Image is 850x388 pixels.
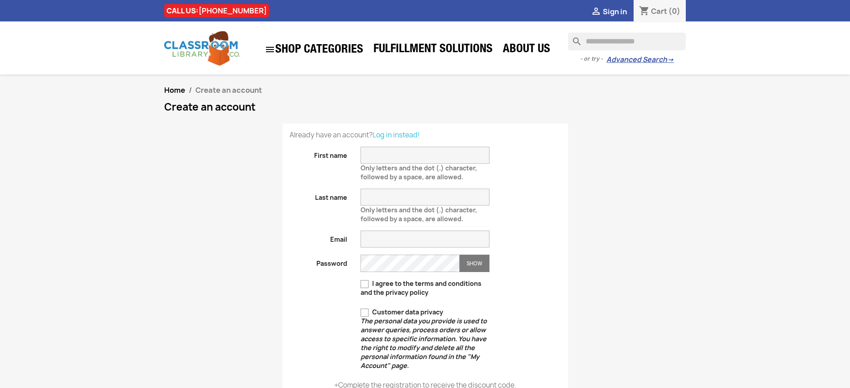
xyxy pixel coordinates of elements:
label: I agree to the terms and conditions and the privacy policy [361,279,489,297]
label: First name [283,147,354,160]
label: Email [283,231,354,244]
a: About Us [498,41,555,59]
span: Cart [651,6,667,16]
label: Password [283,255,354,268]
label: Customer data privacy [361,308,489,370]
a: SHOP CATEGORIES [260,40,368,59]
label: Last name [283,189,354,202]
a: Home [164,85,185,95]
a: Log in instead! [373,130,420,140]
a: Advanced Search→ [606,55,674,64]
span: Only letters and the dot (.) character, followed by a space, are allowed. [361,160,477,181]
a: Fulfillment Solutions [369,41,497,59]
a:  Sign in [591,7,627,17]
span: Sign in [603,7,627,17]
i:  [265,44,275,55]
span: (0) [668,6,680,16]
span: Only letters and the dot (.) character, followed by a space, are allowed. [361,202,477,223]
a: [PHONE_NUMBER] [199,6,267,16]
h1: Create an account [164,102,686,112]
p: Already have an account? [290,131,561,140]
i: shopping_cart [639,6,650,17]
em: The personal data you provide is used to answer queries, process orders or allow access to specif... [361,317,487,370]
button: Show [460,255,489,272]
span: Create an account [195,85,262,95]
input: Password input [361,255,460,272]
span: → [667,55,674,64]
i:  [591,7,601,17]
img: Classroom Library Company [164,31,240,66]
div: CALL US: [164,4,269,17]
i: search [568,33,579,43]
span: - or try - [580,54,606,63]
input: Search [568,33,686,50]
